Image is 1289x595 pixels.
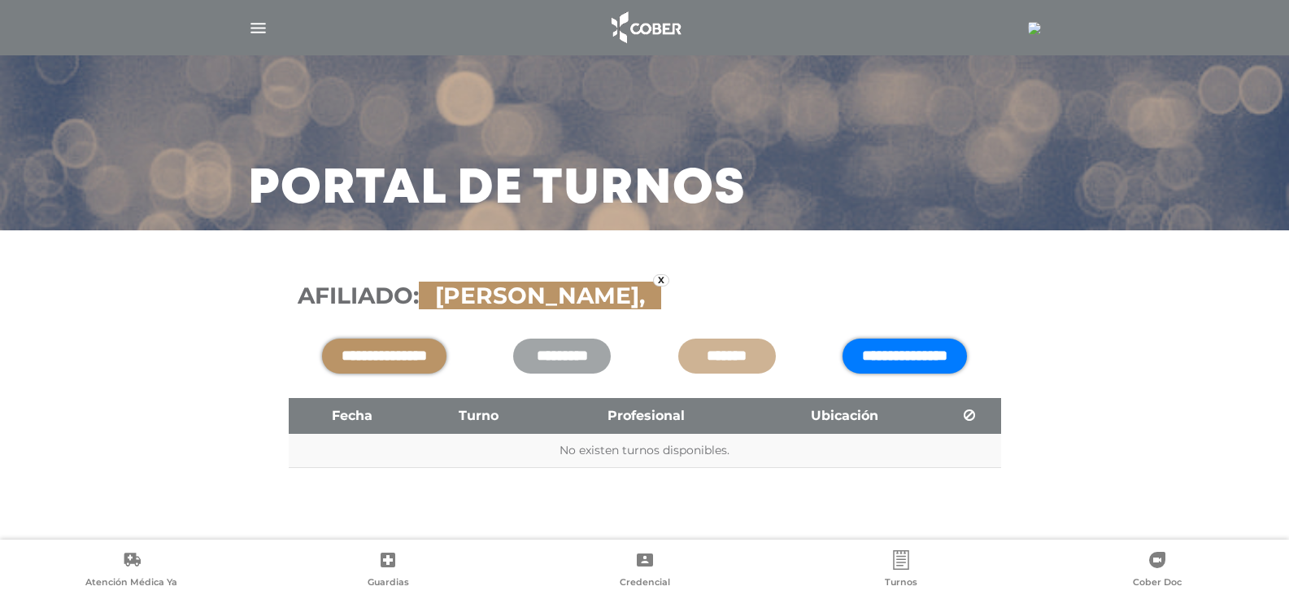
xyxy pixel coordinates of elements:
a: Guardias [259,550,516,592]
span: [PERSON_NAME], [427,282,653,309]
span: Cober Doc [1133,576,1182,591]
img: Cober_menu-lines-white.svg [248,18,268,38]
th: Fecha [289,398,416,434]
span: Turnos [885,576,917,591]
a: Credencial [516,550,773,592]
th: Profesional [542,398,751,434]
img: 18177 [1028,22,1041,35]
a: x [653,274,669,287]
a: Turnos [773,550,1029,592]
th: Ubicación [751,398,939,434]
img: logo_cober_home-white.png [603,8,688,47]
span: Credencial [620,576,670,591]
th: Turno [416,398,542,434]
h3: Afiliado: [298,282,992,310]
a: Cober Doc [1030,550,1286,592]
span: Guardias [368,576,409,591]
td: No existen turnos disponibles. [289,434,1001,468]
a: Atención Médica Ya [3,550,259,592]
h3: Portal de turnos [248,168,746,211]
span: Atención Médica Ya [85,576,177,591]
